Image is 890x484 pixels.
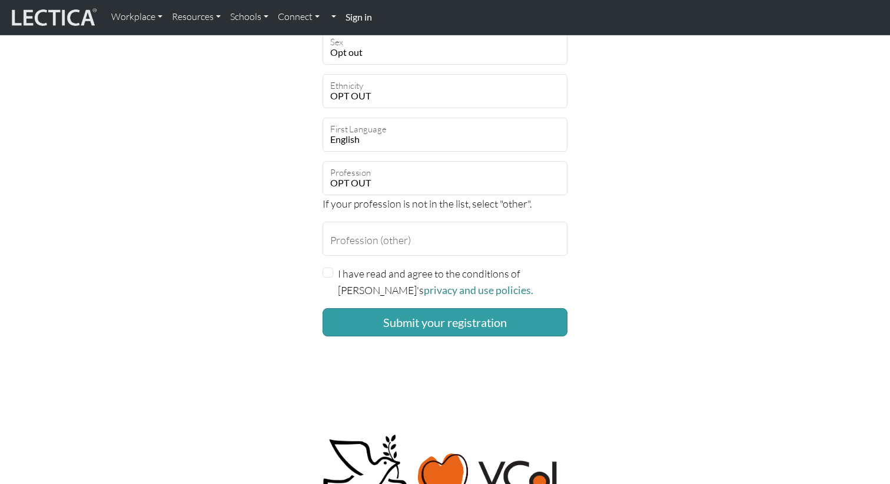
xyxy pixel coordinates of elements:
[323,308,567,336] button: Submit your registration
[167,5,225,29] a: Resources
[107,5,167,29] a: Workplace
[225,5,273,29] a: Schools
[273,5,324,29] a: Connect
[346,11,372,22] strong: Sign in
[424,284,533,296] a: privacy and use policies.
[323,222,567,256] input: Profession (other)
[323,197,532,210] span: If your profession is not in the list, select "other".
[9,6,97,29] img: lecticalive
[341,5,377,30] a: Sign in
[338,265,567,299] label: I have read and agree to the conditions of [PERSON_NAME]'s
